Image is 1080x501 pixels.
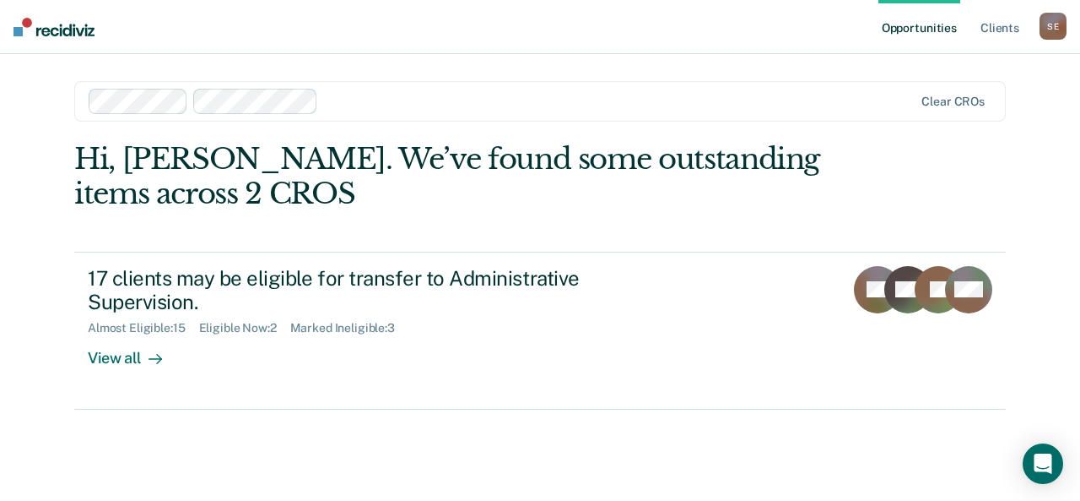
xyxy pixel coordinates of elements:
[88,266,680,315] div: 17 clients may be eligible for transfer to Administrative Supervision.
[921,95,985,109] div: Clear CROs
[1023,444,1063,484] div: Open Intercom Messenger
[88,335,182,368] div: View all
[13,18,94,36] img: Recidiviz
[199,321,290,335] div: Eligible Now : 2
[1039,13,1066,40] button: SE
[1039,13,1066,40] div: S E
[74,252,1006,410] a: 17 clients may be eligible for transfer to Administrative Supervision.Almost Eligible:15Eligible ...
[74,142,819,211] div: Hi, [PERSON_NAME]. We’ve found some outstanding items across 2 CROS
[290,321,408,335] div: Marked Ineligible : 3
[88,321,199,335] div: Almost Eligible : 15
